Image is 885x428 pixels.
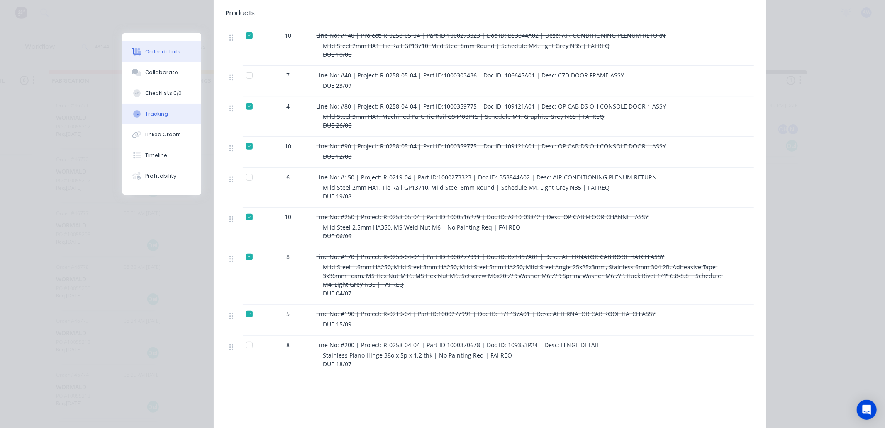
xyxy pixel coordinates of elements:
[145,131,181,138] div: Linked Orders
[285,142,292,150] span: 10
[145,152,167,159] div: Timeline
[317,142,666,150] span: Line No: #90 | Project: R-0258-05-04 | Part ID:1000359775 | Doc ID: 109121A01 | Desc: OP CAB DS O...
[285,213,292,221] span: 10
[317,102,666,110] span: Line No: #80 | Project: R-0258-04-04 | Part ID:1000359775 | Doc ID: 109121A01 | Desc: OP CAB DS O...
[287,252,290,261] span: 8
[317,71,624,79] span: Line No: #40 | Project: R-0258-05-04 | Part ID:1000303436 | Doc ID: 106645A01 | Desc: C7D DOOR FR...
[145,110,168,118] div: Tracking
[287,341,290,349] span: 8
[122,145,201,166] button: Timeline
[323,113,605,129] span: Mild Steel 3mm HA1, Machined Part, Tie Rail GS4408P15 | Schedule M1, Graphite Grey N65 | FAI REQ ...
[317,173,657,181] span: Line No: #150 | Project: R-0219-04 | Part ID:1000273323 | Doc ID: B53844A02 | Desc: AIR CONDITION...
[317,253,665,261] span: Line No: #170 | Project: R-0258-04-04 | Part ID:1000277991 | Doc ID: B71437A01 | Desc: ALTERNATOR...
[323,263,723,297] span: Mild Steel 1.6mm HA250, Mild Steel 3mm HA250, Mild Steel 5mm HA250, Mild Steel Angle 25x25x3mm, S...
[317,310,656,318] span: Line No: #190 | Project: R-0219-04 | Part ID:1000277991 | Doc ID: B71437A01 | Desc: ALTERNATOR CA...
[317,213,649,221] span: Line No: #250 | Project: R-0258-05-04 | Part ID:1000516279 | Doc ID: A610-03842 | Desc: OP CAB FL...
[287,173,290,181] span: 6
[323,184,610,200] span: Mild Steel 2mm HA1, Tie Rail GP13710, Mild Steel 8mm Round | Schedule M4, Light Grey N35 | FAI RE...
[122,41,201,62] button: Order details
[323,152,352,160] span: DUE 12/08
[323,320,352,328] span: DUE 15/09
[145,172,176,180] div: Profitability
[122,62,201,83] button: Collaborate
[145,69,178,76] div: Collaborate
[122,166,201,186] button: Profitability
[323,351,512,368] span: Stainless Piano Hinge 38o x 5p x 1.2 thk | No Painting Req | FAI REQ DUE 18/07
[285,31,292,40] span: 10
[317,31,666,39] span: Line No: #140 | Project: R-0258-05-04 | Part ID:1000273323 | Doc ID: B53844A02 | Desc: AIR CONDIT...
[287,71,290,80] span: 7
[857,400,877,420] div: Open Intercom Messenger
[226,8,255,18] div: Products
[145,89,182,97] div: Checklists 0/0
[287,102,290,111] span: 4
[323,42,610,58] span: Mild Steel 2mm HA1, Tie Rail GP13710, Mild Steel 8mm Round | Schedule M4, Light Grey N35 | FAI RE...
[122,83,201,104] button: Checklists 0/0
[323,82,352,89] span: DUE 23/09
[317,341,600,349] span: Line No: #200 | Project: R-0258-04-04 | Part ID:1000370678 | Doc ID: 109353P24 | Desc: HINGE DETAIL
[145,48,180,56] div: Order details
[323,223,521,240] span: Mild Steel 2.5mm HA350, MS Weld Nut M6 | No Painting Req | FAI REQ DUE 06/06
[122,104,201,124] button: Tracking
[287,310,290,318] span: 5
[122,124,201,145] button: Linked Orders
